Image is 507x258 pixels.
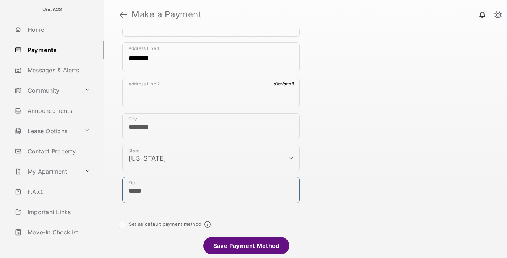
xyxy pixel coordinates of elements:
div: payment_method_screening[postal_addresses][postalCode] [122,177,300,203]
div: payment_method_screening[postal_addresses][locality] [122,113,300,139]
a: My Apartment [12,163,81,180]
strong: Make a Payment [131,10,201,19]
a: F.A.Q. [12,183,104,200]
p: UnitA22 [42,6,62,13]
a: Community [12,82,81,99]
a: Home [12,21,104,38]
a: Lease Options [12,122,81,140]
a: Messages & Alerts [12,62,104,79]
li: Save Payment Method [203,237,290,254]
div: payment_method_screening[postal_addresses][administrativeArea] [122,145,300,171]
a: Move-In Checklist [12,224,104,241]
a: Payments [12,41,104,59]
a: Announcements [12,102,104,119]
a: Contact Property [12,143,104,160]
div: payment_method_screening[postal_addresses][addressLine2] [122,78,300,107]
span: Default payment method info [204,221,211,228]
div: payment_method_screening[postal_addresses][addressLine1] [122,42,300,72]
label: Set as default payment method [129,221,201,227]
a: Important Links [12,203,93,221]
